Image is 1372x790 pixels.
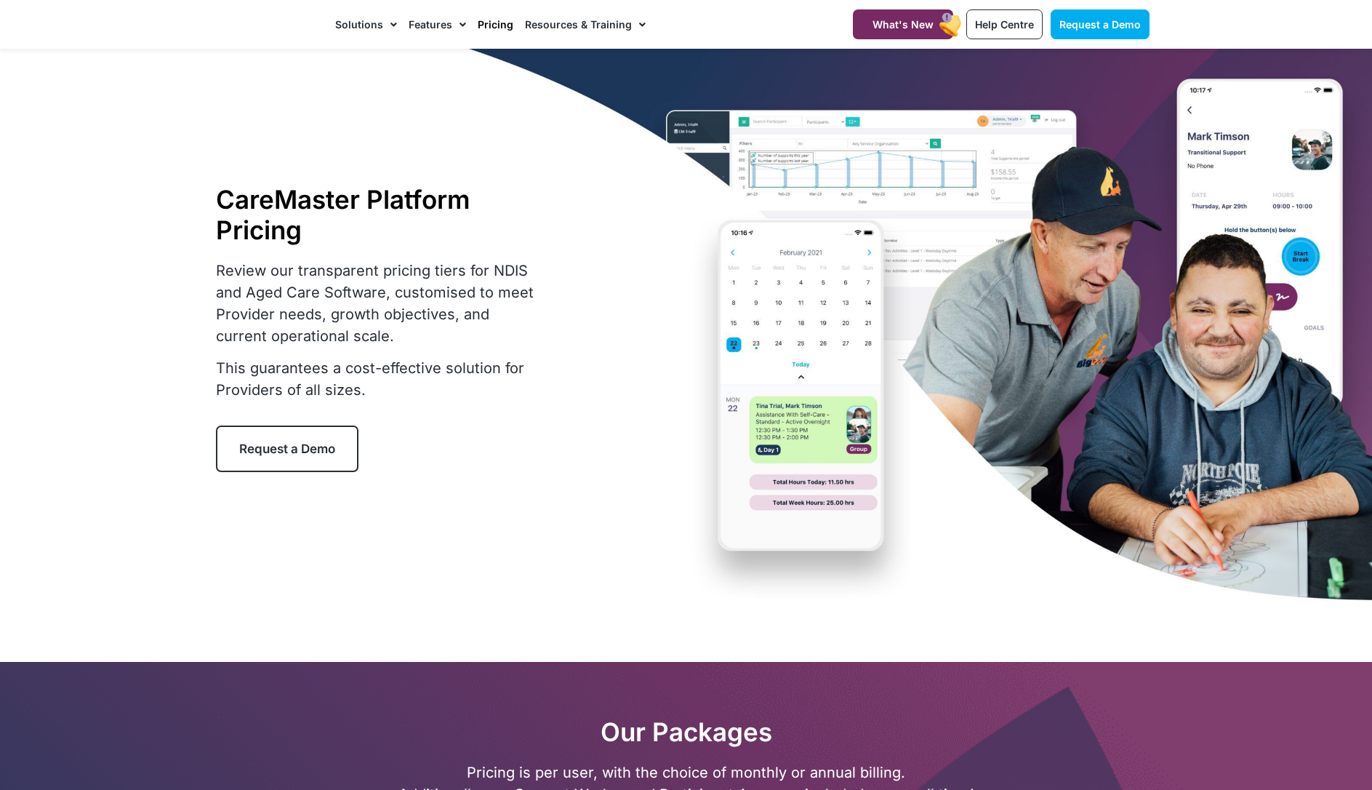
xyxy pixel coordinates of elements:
[1059,18,1141,31] span: Request a Demo
[239,442,335,456] span: Request a Demo
[872,18,934,31] span: What's New
[216,184,543,245] h1: CareMaster Platform Pricing
[216,717,1157,747] h2: Our Packages
[216,426,358,472] a: Request a Demo
[216,260,543,347] p: Review our transparent pricing tiers for NDIS and Aged Care Software, customised to meet Provider...
[216,357,543,401] p: This guarantees a cost-effective solution for Providers of all sizes.
[975,18,1034,31] span: Help Centre
[1051,9,1150,39] a: Request a Demo
[853,9,953,39] a: What's New
[966,9,1043,39] a: Help Centre
[223,14,321,36] img: CareMaster Logo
